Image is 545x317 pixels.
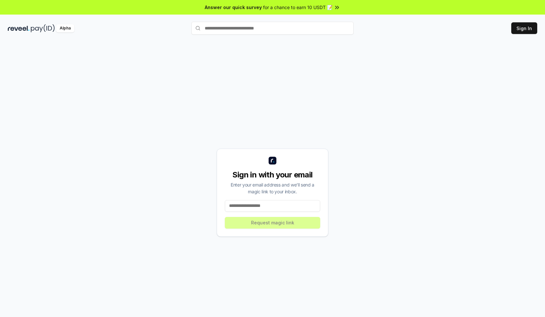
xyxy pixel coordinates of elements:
[225,170,320,180] div: Sign in with your email
[263,4,333,11] span: for a chance to earn 10 USDT 📝
[269,157,276,164] img: logo_small
[511,22,537,34] button: Sign In
[31,24,55,32] img: pay_id
[205,4,262,11] span: Answer our quick survey
[225,181,320,195] div: Enter your email address and we’ll send a magic link to your inbox.
[8,24,30,32] img: reveel_dark
[56,24,74,32] div: Alpha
